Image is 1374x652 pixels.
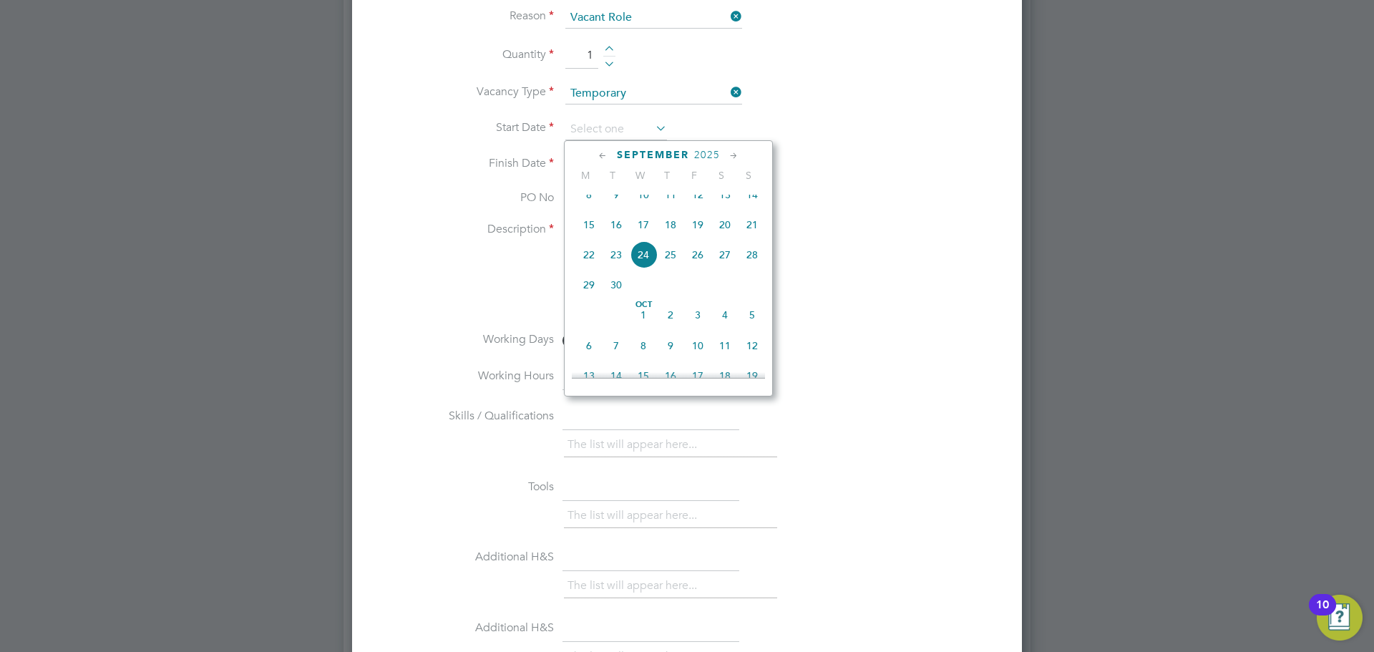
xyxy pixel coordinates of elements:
[603,362,630,389] span: 14
[617,149,689,161] span: September
[630,181,657,208] span: 10
[711,332,739,359] span: 11
[694,149,720,161] span: 2025
[603,271,630,298] span: 30
[684,332,711,359] span: 10
[711,241,739,268] span: 27
[630,301,657,308] span: Oct
[735,169,762,182] span: S
[375,332,554,347] label: Working Days
[567,576,703,595] li: The list will appear here...
[575,211,603,238] span: 15
[375,550,554,565] label: Additional H&S
[567,435,703,454] li: The list will appear here...
[562,333,578,349] span: M
[739,301,766,329] span: 5
[657,211,684,238] span: 18
[630,332,657,359] span: 8
[711,211,739,238] span: 20
[739,332,766,359] span: 12
[657,181,684,208] span: 11
[684,211,711,238] span: 19
[603,211,630,238] span: 16
[603,332,630,359] span: 7
[375,84,554,99] label: Vacancy Type
[657,362,684,389] span: 16
[630,241,657,268] span: 24
[739,241,766,268] span: 28
[711,301,739,329] span: 4
[681,169,708,182] span: F
[1316,605,1329,623] div: 10
[562,364,618,390] input: 08:00
[375,369,554,384] label: Working Hours
[375,190,554,205] label: PO No
[575,181,603,208] span: 8
[575,362,603,389] span: 13
[565,83,742,104] input: Select one
[375,120,554,135] label: Start Date
[375,222,554,237] label: Description
[375,47,554,62] label: Quantity
[684,241,711,268] span: 26
[626,169,653,182] span: W
[1317,595,1363,641] button: Open Resource Center, 10 new notifications
[567,506,703,525] li: The list will appear here...
[630,301,657,329] span: 1
[603,241,630,268] span: 23
[708,169,735,182] span: S
[630,362,657,389] span: 15
[575,332,603,359] span: 6
[575,241,603,268] span: 22
[575,271,603,298] span: 29
[739,211,766,238] span: 21
[630,211,657,238] span: 17
[711,181,739,208] span: 13
[375,621,554,636] label: Additional H&S
[653,169,681,182] span: T
[572,169,599,182] span: M
[657,301,684,329] span: 2
[711,362,739,389] span: 18
[739,181,766,208] span: 14
[739,362,766,389] span: 19
[684,181,711,208] span: 12
[375,156,554,171] label: Finish Date
[657,332,684,359] span: 9
[375,409,554,424] label: Skills / Qualifications
[657,241,684,268] span: 25
[565,119,667,140] input: Select one
[684,362,711,389] span: 17
[684,301,711,329] span: 3
[375,9,554,24] label: Reason
[375,480,554,495] label: Tools
[599,169,626,182] span: T
[603,181,630,208] span: 9
[565,7,742,29] input: Select one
